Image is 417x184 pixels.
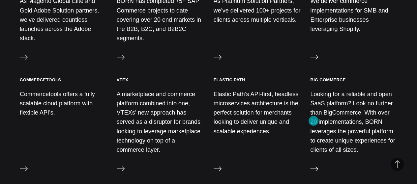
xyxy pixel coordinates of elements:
p: Commercetools offers a fully scalable cloud platform with flexible API’s. [20,90,107,118]
h3: Commercetools [20,77,61,83]
h3: Big Commerce [310,77,345,83]
p: Looking for a reliable and open SaaS platform? Look no further than BigCommerce. With over 20 imp... [310,90,397,154]
p: Elastic Path’s API-first, headless microservices architecture is the perfect solution for merchan... [214,90,301,136]
h3: Elastic Path [214,77,245,83]
h3: VTEX [117,77,128,83]
p: A marketplace and commerce platform combined into one, VTEXs’ new approach has served as a disrup... [117,90,204,154]
button: Back to Top [391,158,404,171]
